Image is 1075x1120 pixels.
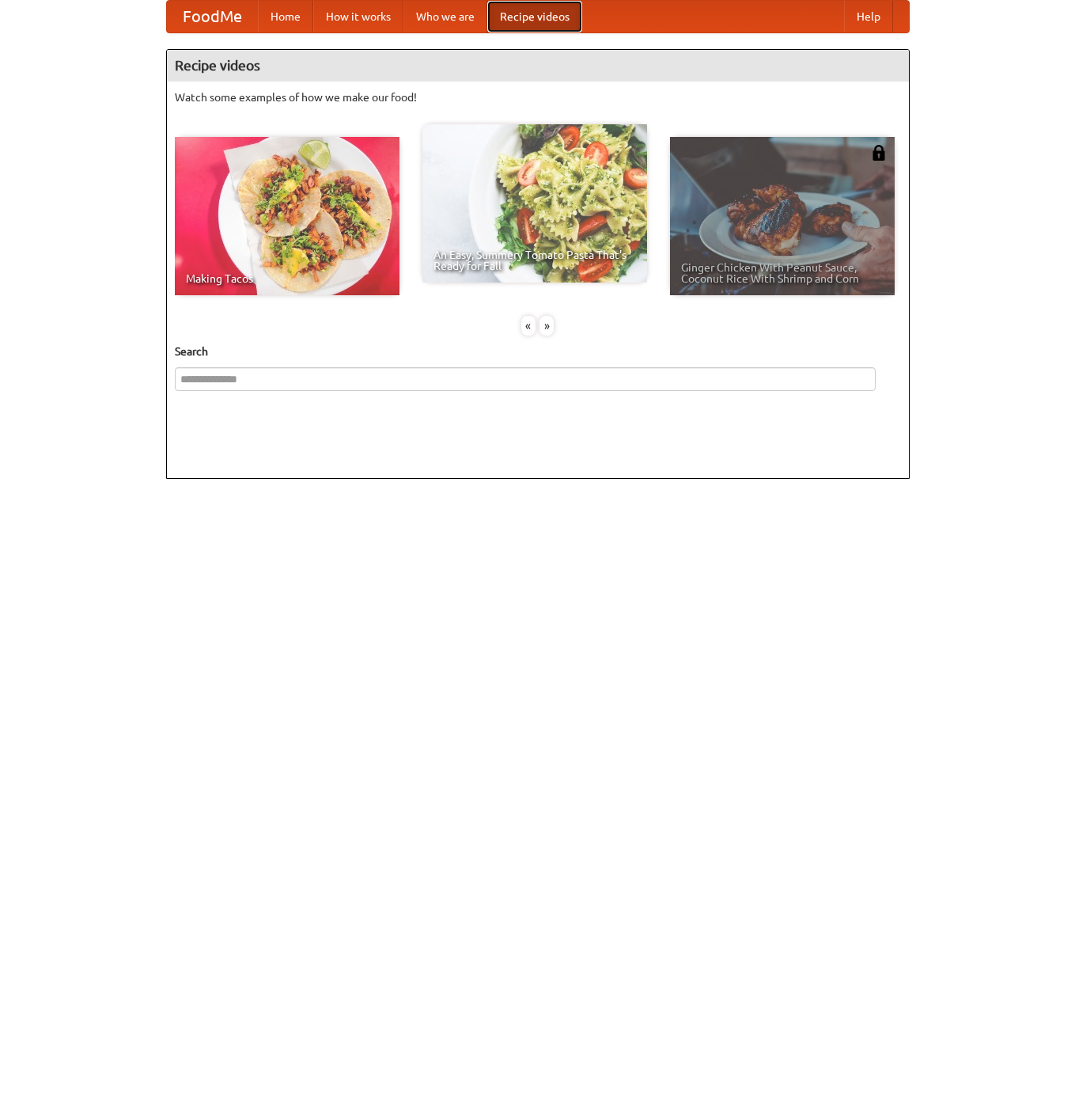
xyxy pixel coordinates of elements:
p: Watch some examples of how we make our food! [175,89,901,105]
span: An Easy, Summery Tomato Pasta That's Ready for Fall [433,249,636,271]
h4: Recipe videos [167,50,909,82]
a: How it works [313,1,403,32]
div: « [521,316,536,336]
h5: Search [175,344,901,359]
a: Recipe videos [487,1,582,32]
a: An Easy, Summery Tomato Pasta That's Ready for Fall [422,124,647,283]
a: Home [258,1,313,32]
a: Making Tacos [175,137,399,295]
span: Making Tacos [186,273,388,284]
a: Help [844,1,893,32]
div: » [539,316,554,336]
a: FoodMe [167,1,258,32]
img: 483408.png [871,145,887,161]
a: Who we are [403,1,487,32]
